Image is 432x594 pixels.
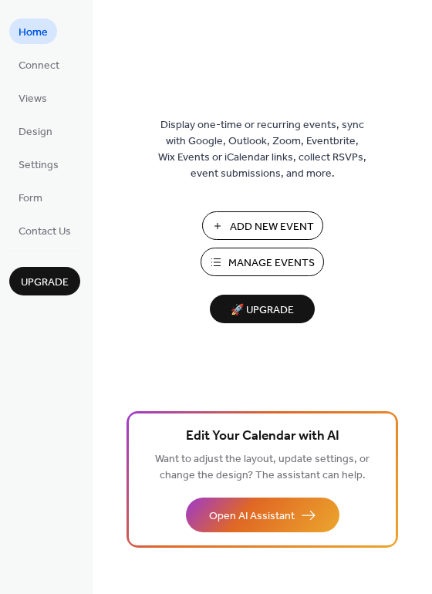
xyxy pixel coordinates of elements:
[19,124,52,140] span: Design
[9,85,56,110] a: Views
[19,91,47,107] span: Views
[9,118,62,143] a: Design
[228,255,315,272] span: Manage Events
[201,248,324,276] button: Manage Events
[9,151,68,177] a: Settings
[202,211,323,240] button: Add New Event
[219,300,305,321] span: 🚀 Upgrade
[158,117,366,182] span: Display one-time or recurring events, sync with Google, Outlook, Zoom, Eventbrite, Wix Events or ...
[9,19,57,44] a: Home
[186,426,339,447] span: Edit Your Calendar with AI
[21,275,69,291] span: Upgrade
[9,218,80,243] a: Contact Us
[19,58,59,74] span: Connect
[210,295,315,323] button: 🚀 Upgrade
[9,184,52,210] a: Form
[19,191,42,207] span: Form
[19,224,71,240] span: Contact Us
[155,449,370,486] span: Want to adjust the layout, update settings, or change the design? The assistant can help.
[186,498,339,532] button: Open AI Assistant
[19,157,59,174] span: Settings
[9,267,80,295] button: Upgrade
[209,508,295,525] span: Open AI Assistant
[19,25,48,41] span: Home
[9,52,69,77] a: Connect
[230,219,314,235] span: Add New Event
